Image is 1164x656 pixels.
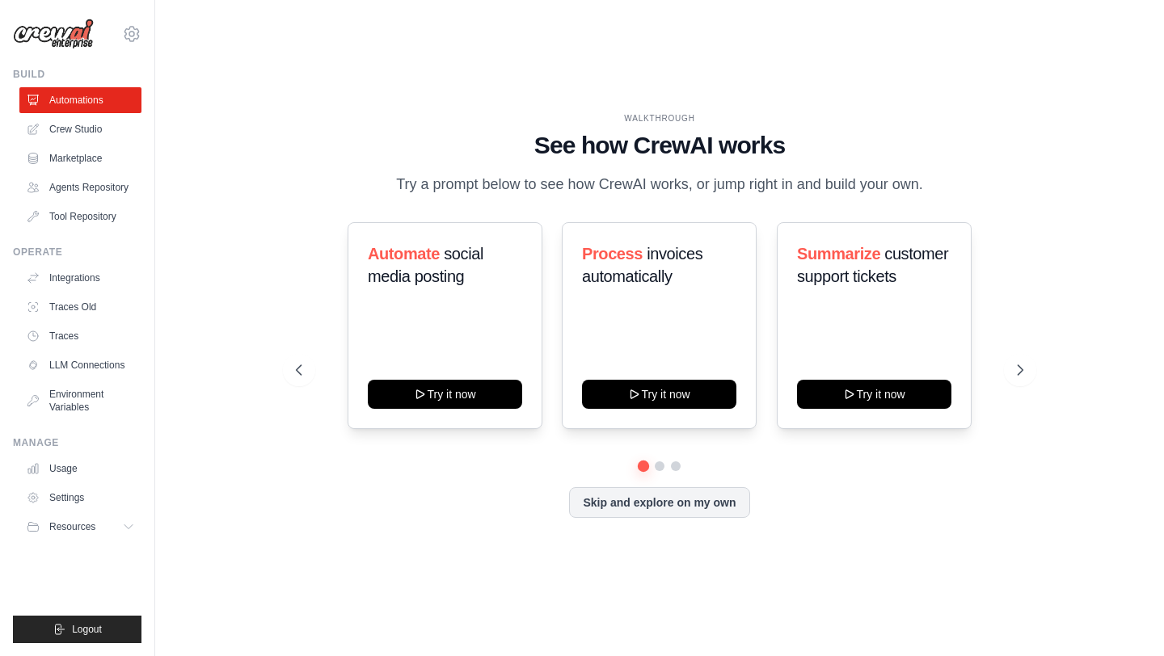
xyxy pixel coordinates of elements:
[19,485,141,511] a: Settings
[19,381,141,420] a: Environment Variables
[13,436,141,449] div: Manage
[19,323,141,349] a: Traces
[388,173,931,196] p: Try a prompt below to see how CrewAI works, or jump right in and build your own.
[368,380,522,409] button: Try it now
[19,265,141,291] a: Integrations
[19,87,141,113] a: Automations
[19,456,141,481] a: Usage
[13,246,141,259] div: Operate
[19,204,141,229] a: Tool Repository
[19,175,141,200] a: Agents Repository
[569,487,749,518] button: Skip and explore on my own
[13,68,141,81] div: Build
[368,245,440,263] span: Automate
[19,294,141,320] a: Traces Old
[19,514,141,540] button: Resources
[797,245,948,285] span: customer support tickets
[296,112,1023,124] div: WALKTHROUGH
[19,352,141,378] a: LLM Connections
[72,623,102,636] span: Logout
[19,145,141,171] a: Marketplace
[13,616,141,643] button: Logout
[19,116,141,142] a: Crew Studio
[296,131,1023,160] h1: See how CrewAI works
[13,19,94,49] img: Logo
[49,520,95,533] span: Resources
[797,245,880,263] span: Summarize
[582,245,643,263] span: Process
[797,380,951,409] button: Try it now
[582,380,736,409] button: Try it now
